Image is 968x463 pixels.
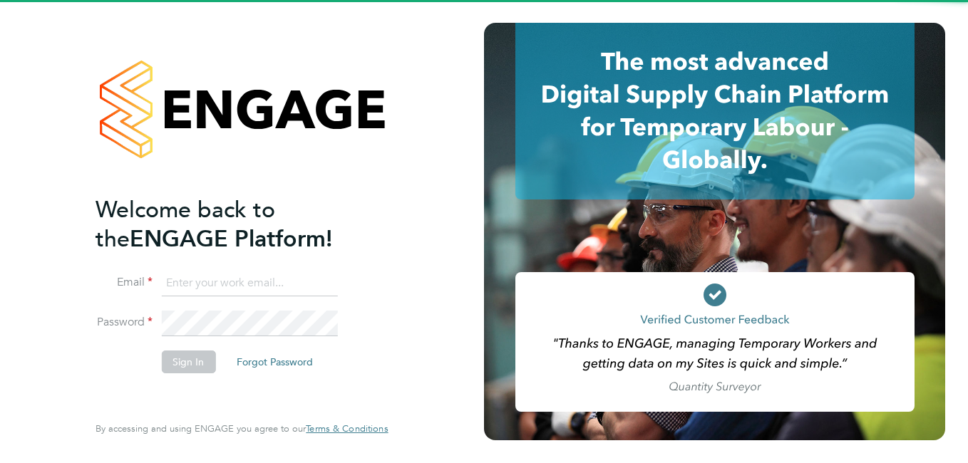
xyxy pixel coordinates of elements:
span: By accessing and using ENGAGE you agree to our [96,422,388,435]
label: Password [96,315,153,330]
button: Forgot Password [225,350,324,373]
h2: ENGAGE Platform! [96,195,374,254]
a: Terms & Conditions [306,423,388,435]
label: Email [96,275,153,290]
input: Enter your work email... [161,271,337,296]
button: Sign In [161,350,215,373]
span: Welcome back to the [96,196,275,253]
